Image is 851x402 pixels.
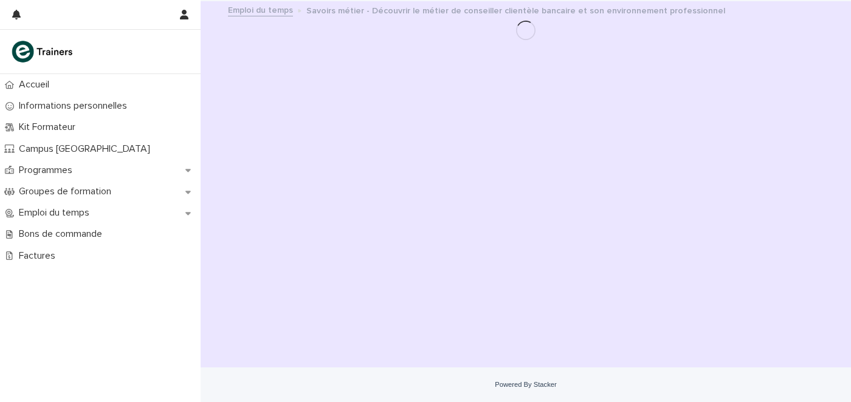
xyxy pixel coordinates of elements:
[228,2,293,16] a: Emploi du temps
[10,39,77,64] img: K0CqGN7SDeD6s4JG8KQk
[14,100,137,112] p: Informations personnelles
[14,121,85,133] p: Kit Formateur
[14,165,82,176] p: Programmes
[14,79,59,90] p: Accueil
[495,381,556,388] a: Powered By Stacker
[306,3,725,16] p: Savoirs métier - Découvrir le métier de conseiller clientèle bancaire et son environnement profes...
[14,228,112,240] p: Bons de commande
[14,207,99,219] p: Emploi du temps
[14,250,65,262] p: Factures
[14,143,160,155] p: Campus [GEOGRAPHIC_DATA]
[14,186,121,197] p: Groupes de formation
